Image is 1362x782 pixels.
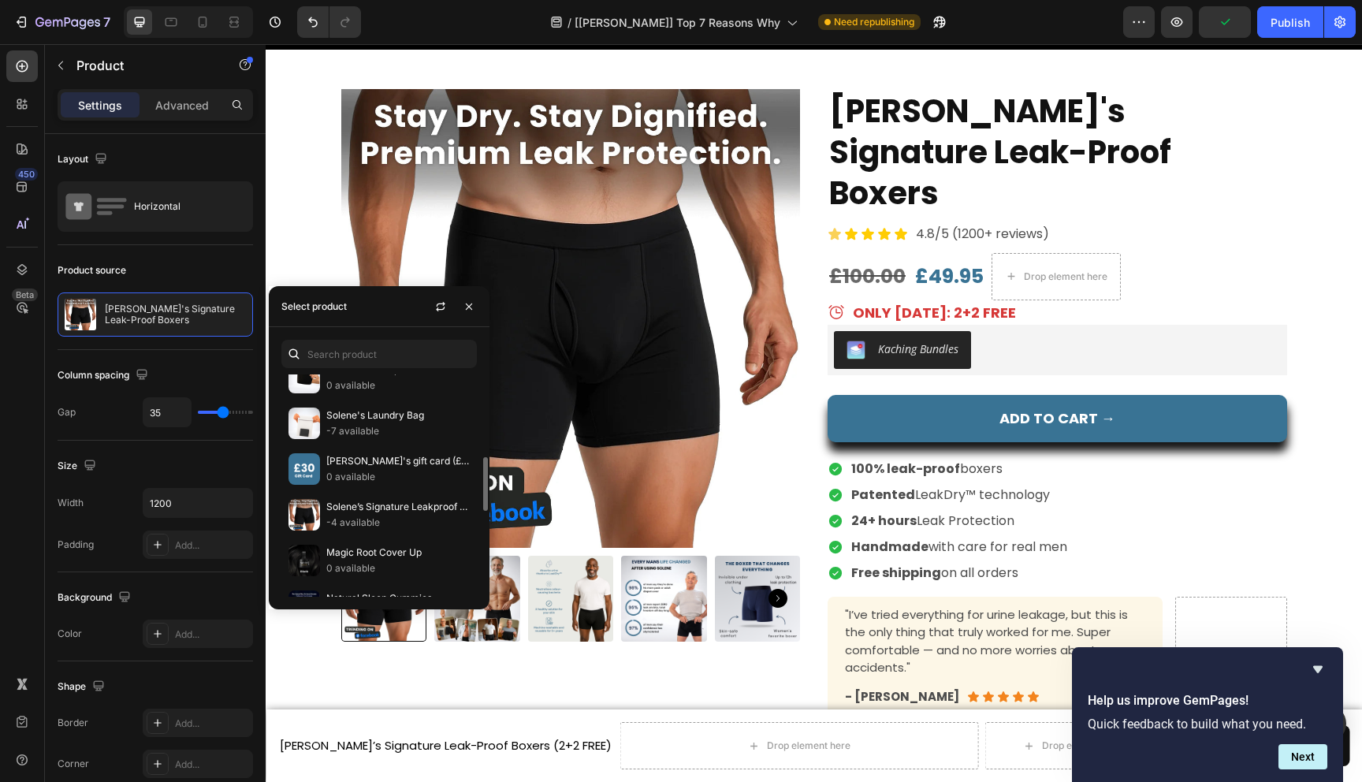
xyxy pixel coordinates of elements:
button: Carousel Back Arrow [88,545,107,564]
p: 0 available [326,378,470,393]
button: Next question [1278,744,1327,769]
div: Drop element here [758,226,842,239]
p: on all orders [586,519,753,538]
span: Need republishing [834,15,914,29]
p: Solene's Laundry Bag [326,408,470,423]
p: ONLY [DATE]: 2+2 FREE [587,258,750,279]
div: Add... [175,627,249,642]
div: Undo/Redo [297,6,361,38]
a: Add to cart [969,681,1084,723]
p: with care for real men [586,493,802,512]
span: / [567,14,571,31]
button: Add to cart &nbsp; →&nbsp; [562,351,1021,398]
div: 450 [15,168,38,181]
p: Product [76,56,210,75]
h2: [PERSON_NAME]'s Signature Leak-Proof Boxers [562,45,1021,171]
img: collections [288,408,320,439]
p: 0 available [326,560,470,576]
button: 7 [6,6,117,38]
div: Corner [58,757,89,771]
strong: Patented [586,441,649,460]
button: Publish [1257,6,1323,38]
p: [PERSON_NAME]'s gift card (£30) [326,453,470,469]
p: Magic Root Cover Up [326,545,470,560]
div: Publish [1271,14,1310,31]
div: Add... [175,538,249,553]
span: [[PERSON_NAME]] Top 7 Reasons Why [575,14,780,31]
p: Add to cart [988,691,1065,713]
h2: Help us improve GemPages! [1088,691,1327,710]
img: collections [288,590,320,622]
div: Drop element here [776,695,860,708]
strong: Handmade [586,493,663,512]
p: 0 available [326,469,470,485]
div: Add... [175,717,249,731]
p: - [PERSON_NAME] [579,644,694,662]
button: Carousel Next Arrow [503,545,522,564]
strong: 24+ hours [586,467,651,486]
div: Horizontal [134,188,230,225]
p: LeakDry™ technology [586,441,784,460]
p: Advanced [155,97,209,114]
p: boxers [586,415,737,434]
p: 4.8/5 (1200+ reviews) [650,181,783,199]
p: Quick feedback to build what you need. [1088,717,1327,732]
img: collections [288,453,320,485]
div: Padding [58,538,94,552]
div: Border [58,716,88,730]
input: Auto [143,398,191,426]
div: Color [58,627,82,641]
p: -4 available [326,515,470,531]
iframe: Design area [266,44,1362,782]
button: Hide survey [1308,660,1327,679]
strong: 100% leak-proof [586,415,694,434]
p: Solene’s Signature Leakproof Boxers (2+2 FREE) [326,499,470,515]
input: Search in Settings & Advanced [281,340,477,368]
div: Select product [281,300,347,314]
p: Settings [78,97,122,114]
img: collections [288,362,320,393]
p: 7 [103,13,110,32]
img: collections [288,545,320,576]
div: Background [58,587,134,609]
div: Gap [58,405,76,419]
p: "I’ve tried everything for urine leakage, but this is the only thing that truly worked for me. Su... [579,562,880,633]
div: Width [58,496,84,510]
p: [PERSON_NAME]'s Signature Leak-Proof Boxers [105,303,246,326]
div: Shape [58,676,108,698]
div: Add to cart → [734,362,850,387]
p: Natural Sleep Gummies [326,590,470,606]
div: Beta [12,289,38,301]
p: -7 available [326,423,470,439]
button: Kaching Bundles [568,287,705,325]
div: Product source [58,263,126,277]
div: Kaching Bundles [612,296,693,313]
strong: Free shipping [586,519,675,538]
div: Add... [175,758,249,772]
div: £100.00 [562,213,642,251]
img: product feature img [65,299,96,330]
div: £49.95 [648,213,720,251]
img: KachingBundles.png [581,296,600,315]
img: collections [288,499,320,531]
div: Size [58,456,99,477]
input: Auto [143,489,252,517]
div: Help us improve GemPages! [1088,660,1327,769]
div: Drop element here [501,695,585,708]
p: Leak Protection [586,467,749,486]
div: Layout [58,149,110,170]
div: Column spacing [58,365,151,386]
